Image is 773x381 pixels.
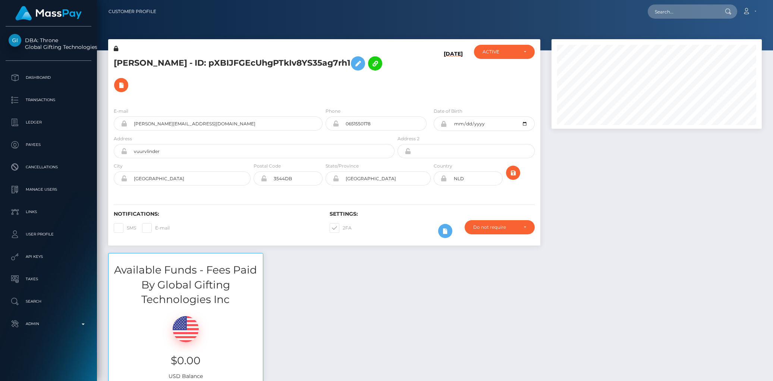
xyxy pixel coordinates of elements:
[9,318,88,330] p: Admin
[648,4,718,19] input: Search...
[330,211,534,217] h6: Settings:
[9,34,21,47] img: Global Gifting Technologies Inc
[474,45,535,59] button: ACTIVE
[434,163,452,169] label: Country
[9,296,88,307] p: Search
[9,184,88,195] p: Manage Users
[114,108,128,115] label: E-mail
[9,139,88,150] p: Payees
[9,162,88,173] p: Cancellations
[398,135,420,142] label: Address 2
[114,223,136,233] label: SMS
[114,353,257,368] h3: $0.00
[6,158,91,177] a: Cancellations
[465,220,534,234] button: Do not require
[6,315,91,333] a: Admin
[114,53,390,96] h5: [PERSON_NAME] - ID: pXBIJFGEcUhgPTkIv8YS35ag7rh1
[6,91,91,109] a: Transactions
[326,163,359,169] label: State/Province
[6,37,91,50] span: DBA: Throne Global Gifting Technologies Inc
[6,68,91,87] a: Dashboard
[15,6,82,21] img: MassPay Logo
[114,211,318,217] h6: Notifications:
[434,108,462,115] label: Date of Birth
[9,117,88,128] p: Ledger
[9,206,88,218] p: Links
[9,229,88,240] p: User Profile
[9,274,88,285] p: Taxes
[6,180,91,199] a: Manage Users
[9,94,88,106] p: Transactions
[114,135,132,142] label: Address
[114,163,123,169] label: City
[6,203,91,221] a: Links
[6,247,91,266] a: API Keys
[109,263,263,307] h3: Available Funds - Fees Paid By Global Gifting Technologies Inc
[6,113,91,132] a: Ledger
[330,223,352,233] label: 2FA
[326,108,340,115] label: Phone
[6,135,91,154] a: Payees
[6,292,91,311] a: Search
[6,270,91,288] a: Taxes
[9,72,88,83] p: Dashboard
[473,224,517,230] div: Do not require
[483,49,518,55] div: ACTIVE
[173,316,199,342] img: USD.png
[109,4,156,19] a: Customer Profile
[444,51,463,99] h6: [DATE]
[6,225,91,244] a: User Profile
[9,251,88,262] p: API Keys
[254,163,281,169] label: Postal Code
[142,223,170,233] label: E-mail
